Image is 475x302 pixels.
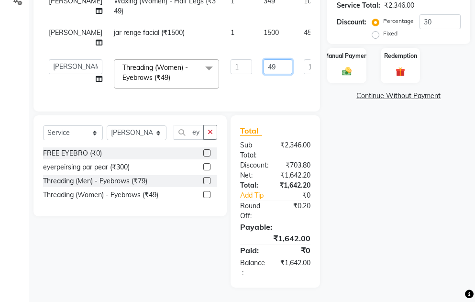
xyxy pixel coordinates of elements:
div: ₹0 [282,190,318,201]
label: Manual Payment [324,52,370,60]
div: ₹703.80 [276,160,318,170]
div: Discount: [233,160,276,170]
a: x [170,73,175,82]
a: Continue Without Payment [329,91,468,101]
div: Threading (Women) - Eyebrows (₹49) [43,190,158,200]
span: jar renge facial (₹1500) [114,28,185,37]
div: ₹2,346.00 [273,140,318,160]
span: 1500 [264,28,279,37]
div: Sub Total: [233,140,273,160]
label: Redemption [384,52,417,60]
span: 1 [231,28,234,37]
div: ₹0.20 [275,201,317,221]
div: ₹1,642.00 [273,258,318,278]
div: Round Off: [233,201,275,221]
label: Percentage [383,17,414,25]
span: 450 F [304,28,321,38]
div: ₹0 [275,245,317,256]
div: Paid: [233,245,275,256]
a: Add Tip [233,190,282,201]
label: Fixed [383,29,398,38]
span: [PERSON_NAME] [49,28,102,37]
div: Discount: [337,17,366,27]
div: Service Total: [337,0,380,11]
img: _cash.svg [339,66,354,77]
div: Payable: [233,221,318,233]
div: ₹1,642.20 [273,170,318,180]
div: Threading (Men) - Eyebrows (₹79) [43,176,147,186]
div: ₹1,642.00 [233,233,318,244]
div: Balance : [233,258,273,278]
div: Net: [233,170,273,180]
div: FREE EYEBRO (₹0) [43,148,102,158]
div: ₹1,642.20 [272,180,318,190]
div: eyerpeirsing par pear (₹300) [43,162,130,172]
input: Search or Scan [174,125,204,140]
img: _gift.svg [393,66,408,78]
span: Threading (Women) - Eyebrows (₹49) [122,63,188,82]
div: Total: [233,180,272,190]
span: Total [240,126,262,136]
div: ₹2,346.00 [384,0,414,11]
